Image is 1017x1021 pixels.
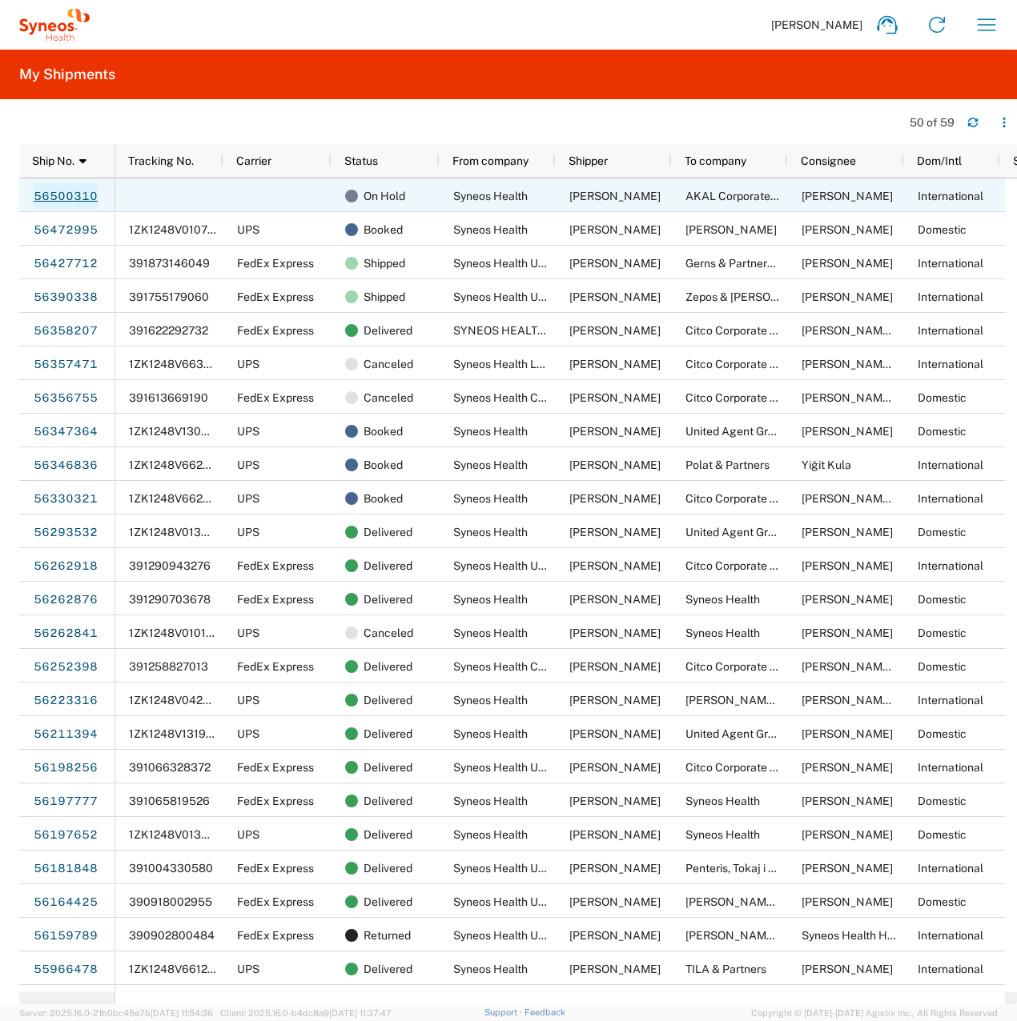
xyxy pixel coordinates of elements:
[802,761,893,774] span: Kate Phelan
[33,553,98,579] a: 56262918
[569,257,661,270] span: Kristi Gilbaugh
[237,795,314,807] span: FedEx Express
[237,593,314,606] span: FedEx Express
[918,190,983,202] span: International
[771,18,862,32] span: [PERSON_NAME]
[237,324,314,337] span: FedEx Express
[129,828,247,841] span: 1ZK1248V0136517887
[33,721,98,747] a: 56211394
[802,895,893,908] span: Michelle Mann
[802,526,893,539] span: Karen Rozar
[129,862,213,875] span: 391004330580
[802,929,959,942] span: Syneos Health Hellas Account
[237,761,314,774] span: FedEx Express
[685,694,894,707] span: Grant Thornton Bulgaria
[453,727,528,740] span: Syneos Health
[453,257,586,270] span: Syneos Health UK Limited
[685,358,979,370] span: Citco Corporate Management Madrid SLU
[364,381,413,414] span: Canceled
[569,895,661,908] span: Kristi Gilbaugh
[128,154,194,167] span: Tracking No.
[364,952,412,986] span: Delivered
[569,324,661,337] span: Kristi Gilbaugh
[237,862,314,875] span: FedEx Express
[918,694,983,707] span: International
[802,727,893,740] span: Karen Rozar
[918,257,983,270] span: International
[685,727,787,740] span: United Agent Group
[918,223,967,236] span: Domestic
[129,324,208,337] span: 391622292732
[685,593,760,606] span: Syneos Health
[685,895,851,908] span: Michelle Mann, Notary Public
[129,290,209,303] span: 391755179060
[685,324,979,337] span: Citco Corporate Management Madrid SLU
[220,1008,392,1018] span: Client: 2025.16.0-b4dc8a9
[685,862,995,875] span: Penteris, Tokaj i Partnerzy Adwokaci i Radcowie Prawni sp. p.
[129,963,251,975] span: 1ZK1248V6612843439
[33,452,98,478] a: 56346836
[685,660,979,673] span: Citco Corporate Management Madrid SLU
[685,425,787,438] span: United Agent Group
[364,818,412,851] span: Delivered
[237,526,259,539] span: UPS
[918,929,983,942] span: International
[129,425,246,438] span: 1ZK1248V1300118924
[237,895,314,908] span: FedEx Express
[802,795,893,807] span: Melissa Julian
[802,492,993,505] span: Sara Boffo / Andre Leite
[685,795,760,807] span: Syneos Health
[129,559,211,572] span: 391290943276
[569,660,661,673] span: Kristi Gilbaugh
[569,593,661,606] span: Kristi Gilbaugh
[918,627,967,639] span: Domestic
[453,761,586,774] span: Syneos Health UK Limited
[918,492,983,505] span: International
[453,795,528,807] span: Syneos Health
[802,223,893,236] span: Kristi Gilbaugh
[33,486,98,511] a: 56330321
[364,549,412,583] span: Delivered
[918,559,983,572] span: International
[569,963,661,975] span: Kristi Gilbaugh
[364,650,412,683] span: Delivered
[918,828,967,841] span: Domestic
[918,324,983,337] span: International
[453,895,586,908] span: Syneos Health UK Limited
[569,929,661,942] span: Kristi Gilbaugh
[685,458,770,471] span: Polat & Partners
[802,290,893,303] span: Athina Skolarikou
[802,828,893,841] span: Jonathan Olefson
[364,986,412,1019] span: Delivered
[364,717,412,751] span: Delivered
[453,559,586,572] span: Syneos Health UK Limited
[364,683,412,717] span: Delivered
[802,391,993,404] span: Sara Boffo / Andre Leite
[129,593,211,606] span: 391290703678
[453,828,528,841] span: Syneos Health
[364,347,413,381] span: Canceled
[33,385,98,410] a: 56356755
[685,223,777,236] span: Kristi Gilbaugh
[685,492,979,505] span: Citco Corporate Management Madrid SLU
[569,458,661,471] span: Kristi Gilbaugh
[685,963,766,975] span: TILA & Partners
[569,391,661,404] span: Kristi Gilbaugh
[802,257,893,270] span: Vedrana Ponseck
[917,154,962,167] span: Dom/Intl
[364,246,405,280] span: Shipped
[569,154,608,167] span: Shipper
[19,65,115,84] h2: My Shipments
[129,727,245,740] span: 1ZK1248V1319154752
[33,519,98,545] a: 56293532
[129,526,250,539] span: 1ZK1248V0133026823
[802,963,893,975] span: Fenny Tohir
[569,559,661,572] span: Kristi Gilbaugh
[237,223,259,236] span: UPS
[33,250,98,276] a: 56427712
[129,391,208,404] span: 391613669190
[364,482,403,515] span: Booked
[237,963,259,975] span: UPS
[129,257,210,270] span: 391873146049
[569,828,661,841] span: Kristi Gilbaugh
